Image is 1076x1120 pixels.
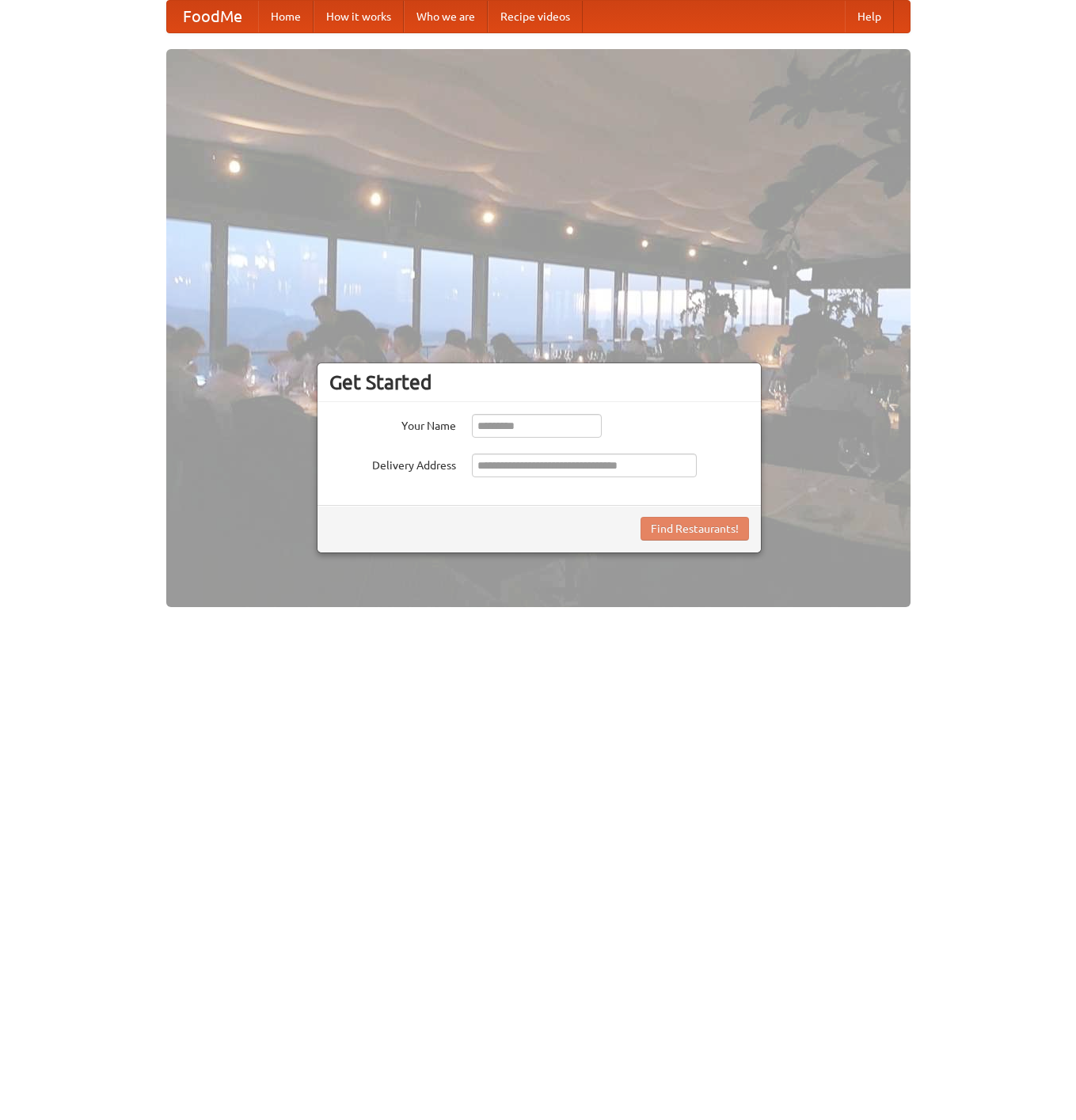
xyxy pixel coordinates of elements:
[258,1,314,32] a: Home
[329,370,749,394] h3: Get Started
[314,1,404,32] a: How it works
[641,517,749,541] button: Find Restaurants!
[404,1,488,32] a: Who we are
[488,1,583,32] a: Recipe videos
[329,414,456,434] label: Your Name
[845,1,894,32] a: Help
[167,1,258,32] a: FoodMe
[329,454,456,473] label: Delivery Address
